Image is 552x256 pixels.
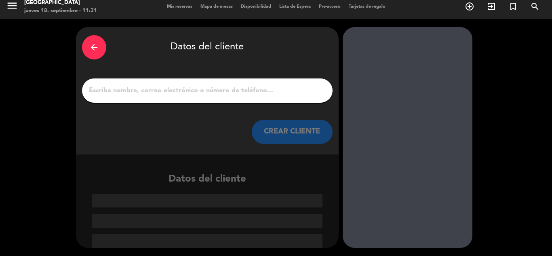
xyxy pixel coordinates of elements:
div: jueves 18. septiembre - 11:31 [24,7,97,15]
button: CREAR CLIENTE [252,120,333,144]
i: turned_in_not [508,2,518,11]
span: Tarjetas de regalo [345,4,390,9]
span: Mis reservas [163,4,196,9]
i: arrow_back [89,42,99,52]
span: Mapa de mesas [196,4,237,9]
div: Datos del cliente [76,171,339,248]
i: search [530,2,540,11]
span: Disponibilidad [237,4,275,9]
div: Datos del cliente [82,33,333,61]
i: add_circle_outline [465,2,474,11]
input: Escriba nombre, correo electrónico o número de teléfono... [88,85,327,96]
span: Pre-acceso [315,4,345,9]
i: exit_to_app [487,2,496,11]
span: Lista de Espera [275,4,315,9]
